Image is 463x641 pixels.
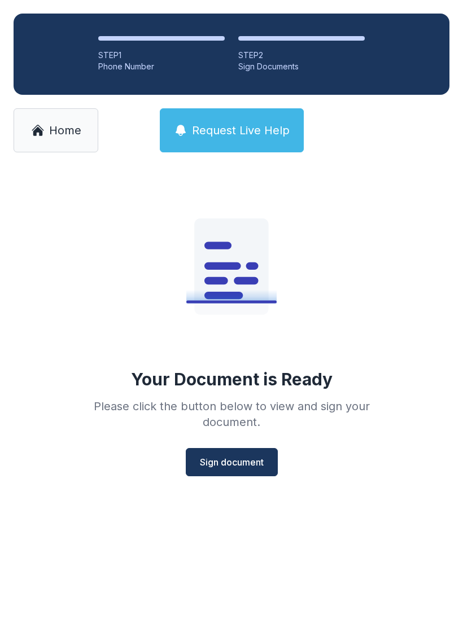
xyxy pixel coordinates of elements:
[98,50,225,61] div: STEP 1
[238,61,365,72] div: Sign Documents
[98,61,225,72] div: Phone Number
[238,50,365,61] div: STEP 2
[131,369,333,389] div: Your Document is Ready
[192,122,290,138] span: Request Live Help
[200,455,264,469] span: Sign document
[49,122,81,138] span: Home
[69,398,394,430] div: Please click the button below to view and sign your document.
